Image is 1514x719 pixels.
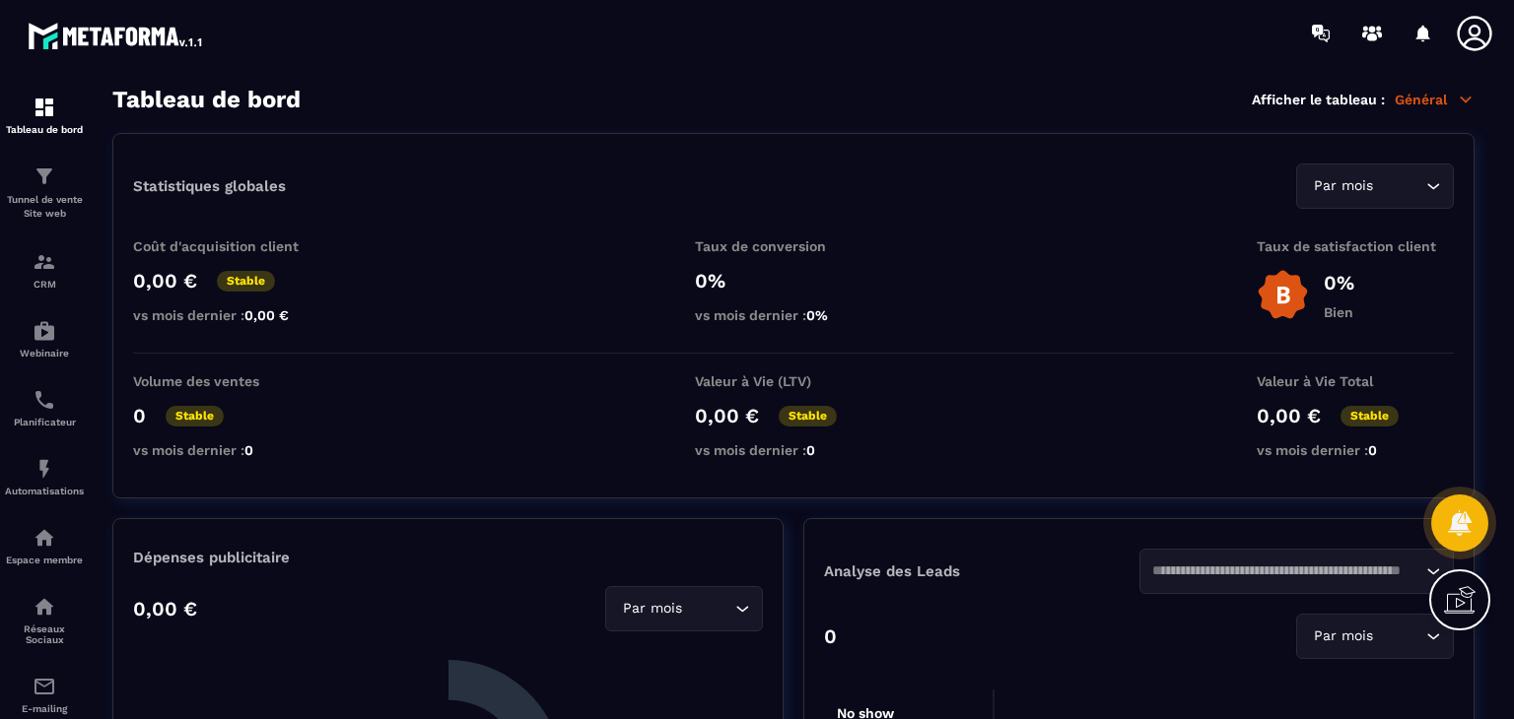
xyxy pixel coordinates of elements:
span: 0,00 € [244,307,289,323]
a: formationformationTableau de bord [5,81,84,150]
p: CRM [5,279,84,290]
p: Taux de conversion [695,238,892,254]
p: Automatisations [5,486,84,496]
img: formation [33,250,56,274]
p: 0,00 € [695,404,759,427]
img: automations [33,457,56,481]
p: Tunnel de vente Site web [5,193,84,221]
p: vs mois dernier : [133,442,330,458]
input: Search for option [1152,560,1422,582]
p: Espace membre [5,555,84,565]
input: Search for option [686,598,730,620]
a: formationformationTunnel de vente Site web [5,150,84,235]
span: 0 [1368,442,1377,458]
a: automationsautomationsWebinaire [5,304,84,373]
span: 0 [806,442,815,458]
p: Taux de satisfaction client [1257,238,1454,254]
p: Planificateur [5,417,84,427]
p: Valeur à Vie (LTV) [695,373,892,389]
p: vs mois dernier : [1257,442,1454,458]
p: Analyse des Leads [824,562,1139,580]
span: Par mois [618,598,686,620]
p: Webinaire [5,348,84,359]
a: formationformationCRM [5,235,84,304]
div: Search for option [1296,614,1454,659]
a: automationsautomationsEspace membre [5,511,84,580]
p: vs mois dernier : [695,307,892,323]
div: Search for option [1139,549,1455,594]
img: logo [28,18,205,53]
p: Dépenses publicitaire [133,549,763,566]
p: 0% [1324,271,1354,294]
div: Search for option [605,586,763,631]
p: Stable [779,406,837,426]
p: vs mois dernier : [695,442,892,458]
h3: Tableau de bord [112,86,301,113]
p: Valeur à Vie Total [1257,373,1454,389]
p: 0 [133,404,146,427]
img: formation [33,96,56,119]
p: Stable [1341,406,1399,426]
p: Stable [217,271,275,292]
p: E-mailing [5,703,84,714]
p: Réseaux Sociaux [5,623,84,645]
span: 0% [806,307,828,323]
img: formation [33,164,56,188]
img: b-badge-o.b3b20ee6.svg [1257,269,1309,321]
a: schedulerschedulerPlanificateur [5,373,84,442]
img: automations [33,319,56,343]
span: Par mois [1309,175,1377,197]
p: Stable [166,406,224,426]
p: Volume des ventes [133,373,330,389]
p: 0,00 € [1257,404,1321,427]
a: social-networksocial-networkRéseaux Sociaux [5,580,84,660]
p: vs mois dernier : [133,307,330,323]
img: automations [33,526,56,550]
p: 0,00 € [133,597,197,621]
input: Search for option [1377,175,1421,197]
p: 0,00 € [133,269,197,293]
img: social-network [33,595,56,619]
p: Afficher le tableau : [1252,92,1385,107]
a: automationsautomationsAutomatisations [5,442,84,511]
p: 0% [695,269,892,293]
img: email [33,675,56,698]
input: Search for option [1377,625,1421,647]
span: 0 [244,442,253,458]
p: Général [1395,91,1475,108]
span: Par mois [1309,625,1377,647]
p: Statistiques globales [133,177,286,195]
p: Tableau de bord [5,124,84,135]
div: Search for option [1296,163,1454,209]
p: 0 [824,624,837,648]
img: scheduler [33,388,56,412]
p: Bien [1324,304,1354,320]
p: Coût d'acquisition client [133,238,330,254]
